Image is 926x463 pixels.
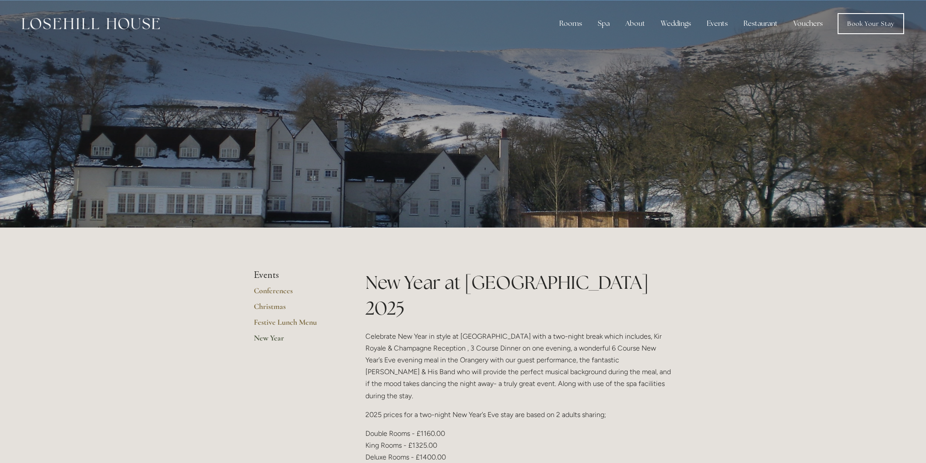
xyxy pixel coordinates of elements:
[365,330,672,402] p: Celebrate New Year in style at [GEOGRAPHIC_DATA] with a two-night break which includes, Kir Royal...
[654,15,698,32] div: Weddings
[591,15,617,32] div: Spa
[254,302,337,317] a: Christmas
[700,15,735,32] div: Events
[365,409,672,421] p: 2025 prices for a two-night New Year’s Eve stay are based on 2 adults sharing;
[737,15,785,32] div: Restaurant
[254,317,337,333] a: Festive Lunch Menu
[254,270,337,281] li: Events
[22,18,160,29] img: Losehill House
[365,270,672,321] h1: New Year at [GEOGRAPHIC_DATA] 2025
[254,333,337,349] a: New Year
[786,15,830,32] a: Vouchers
[618,15,652,32] div: About
[552,15,589,32] div: Rooms
[838,13,904,34] a: Book Your Stay
[254,286,337,302] a: Conferences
